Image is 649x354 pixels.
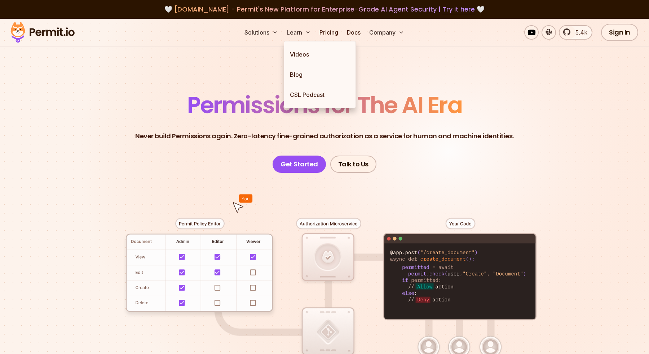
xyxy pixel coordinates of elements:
a: Videos [284,44,356,64]
button: Solutions [242,25,281,40]
a: Docs [344,25,363,40]
button: Company [366,25,407,40]
a: Try it here [442,5,475,14]
a: 5.4k [559,25,592,40]
a: CSL Podcast [284,85,356,105]
span: [DOMAIN_NAME] - Permit's New Platform for Enterprise-Grade AI Agent Security | [174,5,475,14]
a: Sign In [601,24,638,41]
button: Learn [284,25,314,40]
span: Permissions for The AI Era [187,89,462,121]
a: Pricing [317,25,341,40]
a: Blog [284,64,356,85]
div: 🤍 🤍 [17,4,632,14]
a: Talk to Us [330,156,376,173]
span: 5.4k [571,28,587,37]
img: Permit logo [7,20,78,45]
a: Get Started [273,156,326,173]
p: Never build Permissions again. Zero-latency fine-grained authorization as a service for human and... [135,131,514,141]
